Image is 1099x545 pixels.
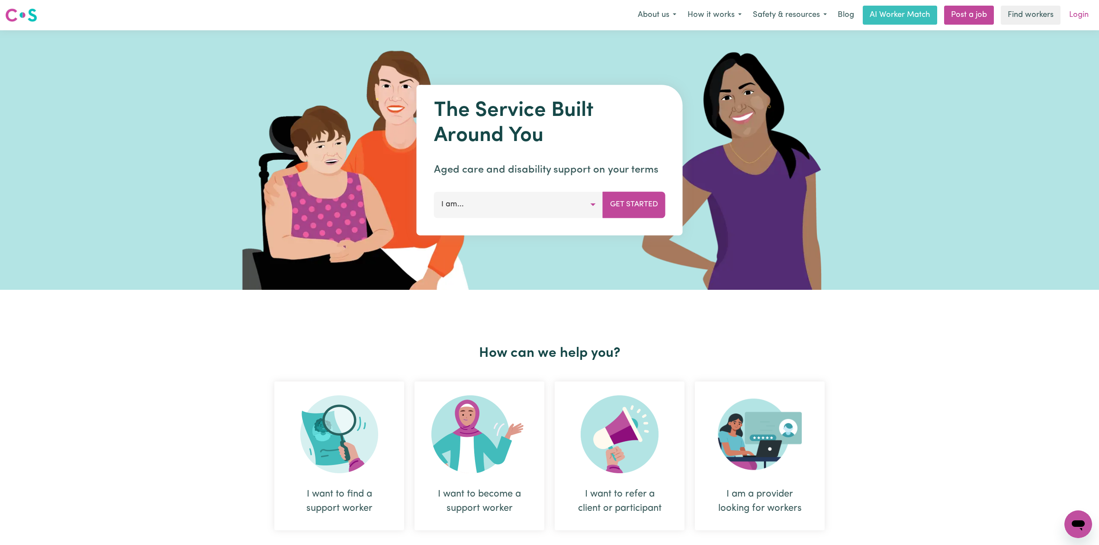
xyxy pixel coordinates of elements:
[1064,510,1092,538] iframe: Button to launch messaging window
[581,395,659,473] img: Refer
[1064,6,1094,25] a: Login
[5,7,37,23] img: Careseekers logo
[695,381,825,530] div: I am a provider looking for workers
[431,395,527,473] img: Become Worker
[1001,6,1060,25] a: Find workers
[274,381,404,530] div: I want to find a support worker
[863,6,937,25] a: AI Worker Match
[5,5,37,25] a: Careseekers logo
[832,6,859,25] a: Blog
[603,192,665,218] button: Get Started
[716,487,804,516] div: I am a provider looking for workers
[300,395,378,473] img: Search
[415,381,544,530] div: I want to become a support worker
[269,345,830,362] h2: How can we help you?
[632,6,682,24] button: About us
[944,6,994,25] a: Post a job
[718,395,802,473] img: Provider
[434,162,665,178] p: Aged care and disability support on your terms
[575,487,664,516] div: I want to refer a client or participant
[434,99,665,148] h1: The Service Built Around You
[747,6,832,24] button: Safety & resources
[434,192,603,218] button: I am...
[682,6,747,24] button: How it works
[435,487,524,516] div: I want to become a support worker
[295,487,383,516] div: I want to find a support worker
[555,381,684,530] div: I want to refer a client or participant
